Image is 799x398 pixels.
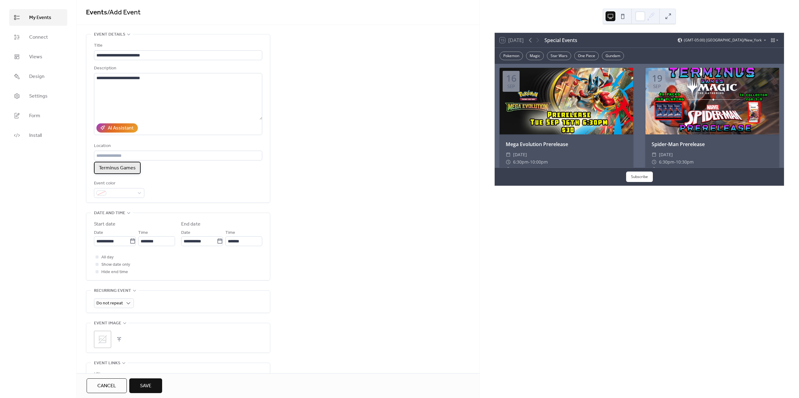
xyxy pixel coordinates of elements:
div: ​ [506,151,511,158]
a: Spider-Man Prerelease [652,141,705,148]
div: AI Assistant [108,125,134,132]
span: Recurring event [94,287,131,295]
button: Save [129,378,162,393]
span: Save [140,382,151,390]
span: - [674,158,676,166]
a: Install [9,127,67,144]
a: Events [86,6,107,19]
a: Design [9,68,67,85]
div: Star Wars [547,52,571,60]
div: Magic [526,52,544,60]
span: Terminus Games [659,166,694,173]
div: ​ [652,158,657,166]
span: [DATE] [513,151,527,158]
span: Design [29,73,45,80]
span: / Add Event [107,6,141,19]
div: 19 [652,74,662,83]
div: One Piece [574,52,599,60]
span: Terminus Games [513,166,548,173]
span: Date and time [94,210,125,217]
div: Sep [653,84,661,89]
span: Install [29,132,42,139]
span: Date [94,229,103,237]
span: Show date only [101,261,130,269]
div: ; [94,331,111,348]
span: 10:00pm [530,158,548,166]
span: Form [29,112,40,120]
a: Mega Evolution Prerelease [506,141,568,148]
span: 6:30pm [659,158,674,166]
div: Title [94,42,261,49]
div: ​ [506,158,511,166]
a: Connect [9,29,67,45]
div: ​ [652,166,657,173]
span: Cancel [97,382,116,390]
div: URL [94,371,261,378]
span: (GMT-05:00) [GEOGRAPHIC_DATA]/New_York [684,38,762,42]
span: My Events [29,14,51,21]
span: Terminus Games [99,164,136,172]
div: 16 [506,74,516,83]
div: Start date [94,221,115,228]
a: Views [9,48,67,65]
span: Time [225,229,235,237]
div: Special Events [544,37,577,44]
div: ​ [506,166,511,173]
div: Pokemon [500,52,523,60]
button: Subscribe [626,172,653,182]
span: Event image [94,320,121,327]
span: - [528,158,530,166]
span: Do not repeat [96,299,123,307]
a: My Events [9,9,67,26]
div: End date [181,221,201,228]
span: [DATE] [659,151,673,158]
span: 6:30pm [513,158,528,166]
button: AI Assistant [96,123,138,133]
div: ​ [652,151,657,158]
span: Time [138,229,148,237]
span: Event details [94,31,125,38]
div: Event color [94,180,143,187]
span: Date [181,229,190,237]
div: Description [94,65,261,72]
a: Form [9,107,67,124]
span: Views [29,53,42,61]
span: Hide end time [101,269,128,276]
div: Sep [507,84,515,89]
span: All day [101,254,114,261]
div: Location [94,142,261,150]
span: Event links [94,360,120,367]
div: Gundam [602,52,624,60]
a: Settings [9,88,67,104]
span: Connect [29,34,48,41]
span: 10:30pm [676,158,694,166]
button: Cancel [87,378,127,393]
span: Settings [29,93,48,100]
